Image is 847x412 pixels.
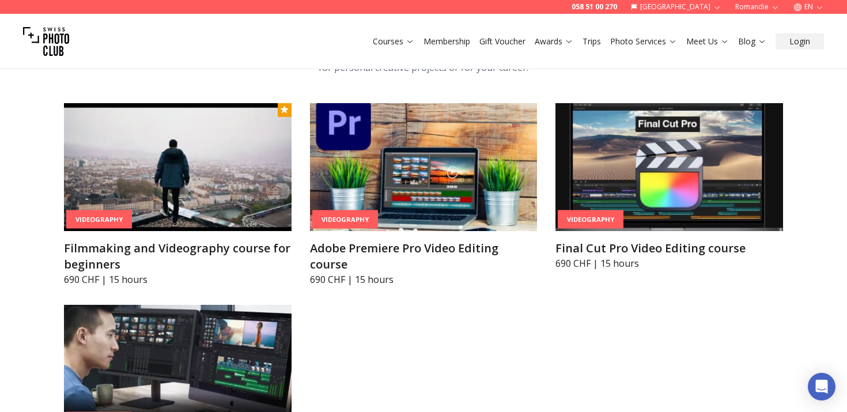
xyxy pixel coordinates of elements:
[373,36,414,47] a: Courses
[530,33,578,50] button: Awards
[578,33,606,50] button: Trips
[66,210,132,229] div: Videography
[419,33,475,50] button: Membership
[686,36,729,47] a: Meet Us
[205,45,642,74] span: Use your camera for more than still photos. Learn how to shoot and edit short or long-format vide...
[682,33,733,50] button: Meet Us
[610,36,677,47] a: Photo Services
[423,36,470,47] a: Membership
[555,240,783,256] h3: Final Cut Pro Video Editing course
[555,256,783,270] p: 690 CHF | 15 hours
[479,36,525,47] a: Gift Voucher
[64,103,292,231] img: Filmmaking and Videography course for beginners
[808,373,835,400] div: Open Intercom Messenger
[368,33,419,50] button: Courses
[64,103,292,286] a: Filmmaking and Videography course for beginnersVideographyFilmmaking and Videography course for b...
[572,2,617,12] a: 058 51 00 270
[733,33,771,50] button: Blog
[23,18,69,65] img: Swiss photo club
[583,36,601,47] a: Trips
[310,103,538,286] a: Adobe Premiere Pro Video Editing courseVideographyAdobe Premiere Pro Video Editing course690 CHF ...
[555,103,783,270] a: Final Cut Pro Video Editing courseVideographyFinal Cut Pro Video Editing course690 CHF | 15 hours
[606,33,682,50] button: Photo Services
[738,36,766,47] a: Blog
[310,103,538,231] img: Adobe Premiere Pro Video Editing course
[475,33,530,50] button: Gift Voucher
[312,210,378,229] div: Videography
[776,33,824,50] button: Login
[64,273,292,286] p: 690 CHF | 15 hours
[558,210,623,229] div: Videography
[64,240,292,273] h3: Filmmaking and Videography course for beginners
[310,273,538,286] p: 690 CHF | 15 hours
[535,36,573,47] a: Awards
[310,240,538,273] h3: Adobe Premiere Pro Video Editing course
[555,103,783,231] img: Final Cut Pro Video Editing course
